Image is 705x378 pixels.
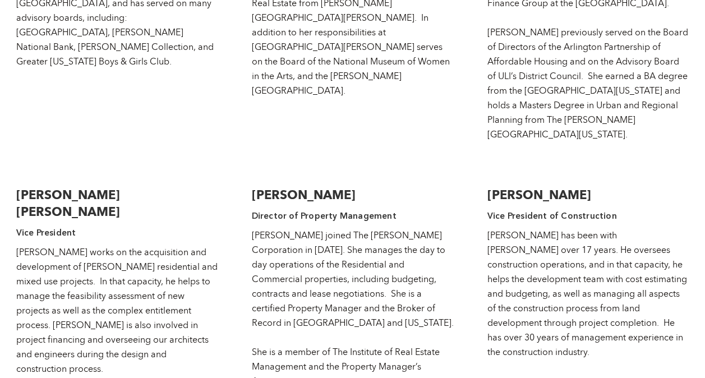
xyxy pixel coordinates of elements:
[487,189,591,201] strong: [PERSON_NAME]
[487,228,689,359] div: [PERSON_NAME] has been with [PERSON_NAME] over 17 years. He oversees construction operations, and...
[16,226,218,239] h4: Vice President
[487,209,689,223] h4: Vice President of Construction
[252,209,454,223] h4: Director of Property Management
[252,187,454,204] h3: [PERSON_NAME]
[16,187,218,220] h3: [PERSON_NAME] [PERSON_NAME]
